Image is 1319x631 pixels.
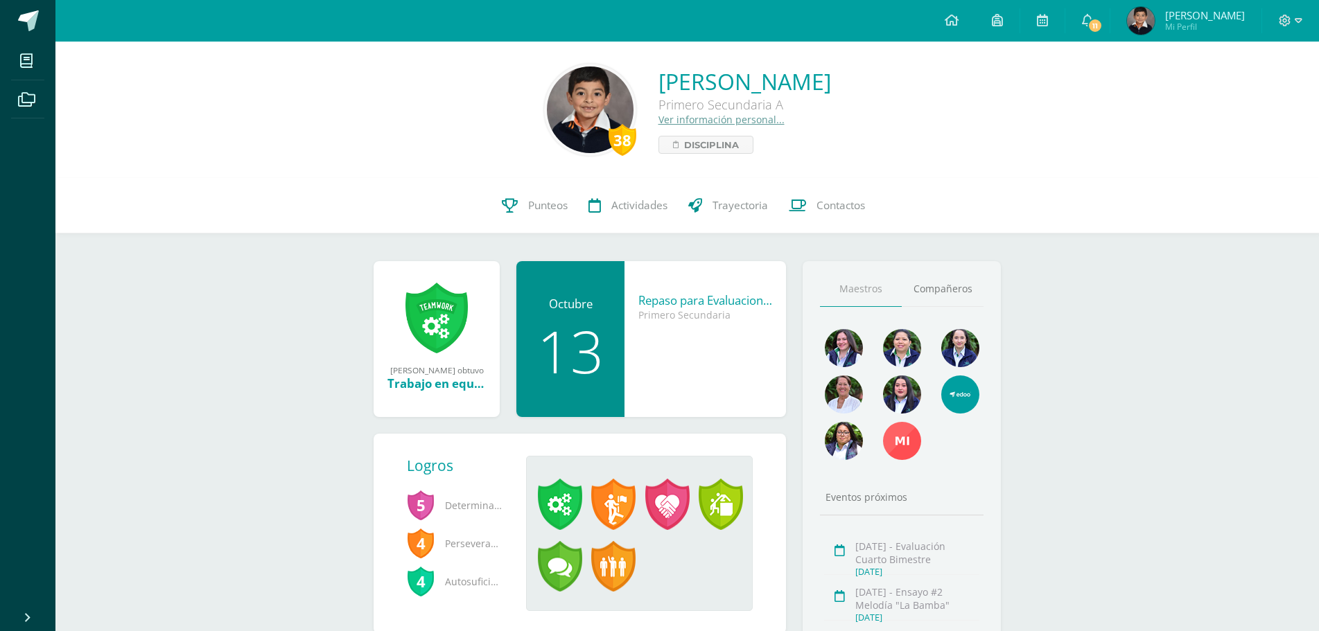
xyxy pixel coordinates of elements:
[855,540,979,566] div: [DATE] - Evaluación Cuarto Bimestre
[855,612,979,623] div: [DATE]
[902,272,984,307] a: Compañeros
[941,329,979,367] img: 7c64f4cdc1fa2a2a08272f32eb53ba45.png
[578,178,678,233] a: Actividades
[1127,7,1155,35] img: 610d76ae21825610109b9190641243d9.png
[883,375,921,414] img: f9c4b7d77c5e1bd20d7484783103f9b1.png
[611,198,667,213] span: Actividades
[407,489,435,521] span: 5
[816,198,865,213] span: Contactos
[825,375,863,414] img: 53e1125b3f6c1ebbb1483203c6a9f1e4.png
[407,456,515,475] div: Logros
[1165,21,1245,33] span: Mi Perfil
[658,96,831,113] div: Primero Secundaria A
[407,527,435,559] span: 4
[1087,18,1103,33] span: 11
[1165,8,1245,22] span: [PERSON_NAME]
[407,524,504,562] span: Perseverancia
[528,198,568,213] span: Punteos
[407,562,504,601] span: Autosuficiencia
[491,178,578,233] a: Punteos
[609,124,636,156] div: 38
[638,308,772,321] div: Primero Secundaria
[778,178,875,233] a: Contactos
[658,66,831,96] a: [PERSON_NAME]
[855,585,979,612] div: [DATE] - Ensayo #2 Melodía "La Bamba"
[883,329,921,367] img: d7b58b3ee24904eb3feedff3d7c47cbf.png
[941,375,979,414] img: e13555400e539d49a325e37c8b84e82e.png
[658,113,785,126] a: Ver información personal...
[883,422,921,460] img: e4592216d3fc84dab095ec77361778a2.png
[855,566,979,578] div: [DATE]
[407,486,504,524] span: Determinación
[387,375,486,391] div: Trabajo en equipo
[387,364,486,375] div: [PERSON_NAME] obtuvo
[547,66,634,153] img: d9c3b8d8bc3316cc93888e33a8d4ae18.png
[825,329,863,367] img: 8b4d07f21f165275c0bb039a1ab75be6.png
[684,136,739,153] span: Disciplina
[530,322,611,380] div: 13
[825,422,863,460] img: 7052225f9b8468bfa6811723bfd0aac5.png
[638,292,772,308] div: Repaso para Evaluaciones de Cierre - PRIMARIA y SECUNDARIA
[658,136,753,154] a: Disciplina
[820,490,984,504] div: Eventos próximos
[820,272,902,307] a: Maestros
[530,296,611,312] div: Octubre
[713,198,768,213] span: Trayectoria
[407,565,435,597] span: 4
[678,178,778,233] a: Trayectoria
